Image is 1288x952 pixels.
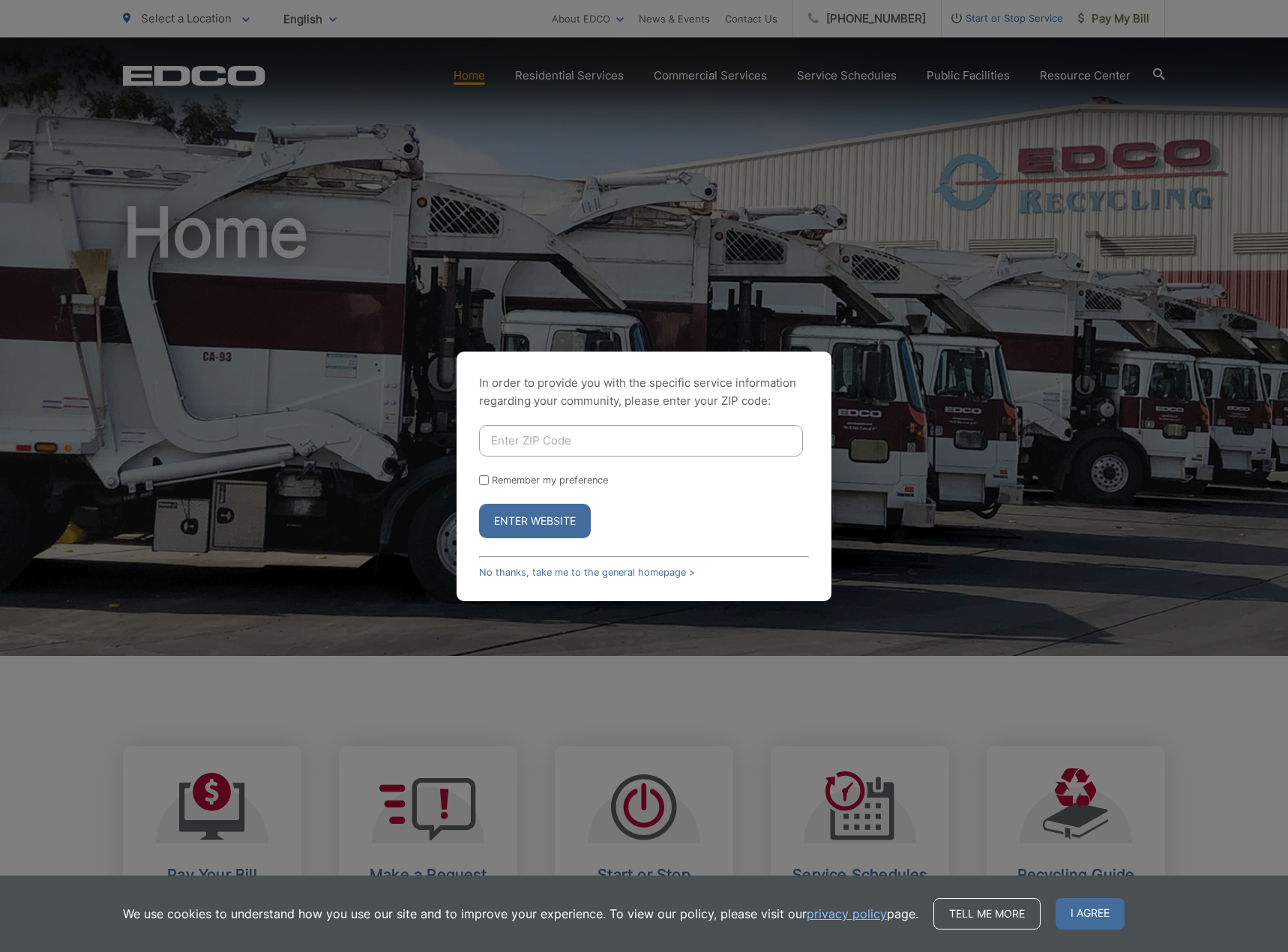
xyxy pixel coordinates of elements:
[807,905,887,923] a: privacy policy
[123,905,918,923] p: We use cookies to understand how you use our site and to improve your experience. To view our pol...
[479,504,591,538] button: Enter Website
[492,475,608,486] label: Remember my preference
[479,567,695,578] a: No thanks, take me to the general homepage >
[479,425,803,457] input: Enter ZIP Code
[933,898,1041,930] a: Tell me more
[479,374,809,410] p: In order to provide you with the specific service information regarding your community, please en...
[1056,898,1125,930] span: I agree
